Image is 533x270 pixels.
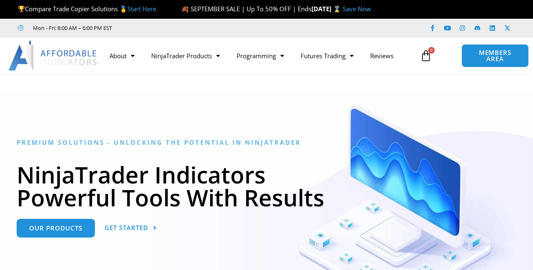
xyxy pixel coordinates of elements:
span: Get Started [105,225,148,231]
nav: Menu [101,46,416,65]
a: Our Products [17,219,95,238]
a: NinjaTrader Products [143,46,228,65]
span: 🍂 SEPTEMBER SALE | Up To 50% OFF | Ends [181,5,311,13]
a: Save Now [343,5,371,13]
strong: [DATE] ⌛ [311,5,343,13]
span: 0 [428,47,435,54]
h6: Premium Solutions - Unlocking the Potential in NinjaTrader [17,139,516,146]
iframe: Customer reviews powered by Trustpilot [124,24,249,32]
a: About [101,46,143,65]
a: MEMBERS AREA [461,44,529,67]
img: LogoAI | Affordable Indicators – NinjaTrader [8,41,98,71]
a: Futures Trading [292,46,362,65]
a: Start Here [127,5,156,13]
a: Programming [228,46,292,65]
span: Our Products [29,225,82,231]
span: Mon - Fri: 8:00 AM – 6:00 PM EST [31,23,112,33]
span: MEMBERS AREA [470,50,520,62]
a: Get Started [105,219,157,238]
span: Compare Trade Copier Solutions 🥇 [18,5,156,13]
img: 🏆 [18,6,25,12]
a: 0 [408,44,444,68]
a: Reviews [362,46,402,65]
h1: NinjaTrader Indicators Powerful Tools With Results [17,163,516,209]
